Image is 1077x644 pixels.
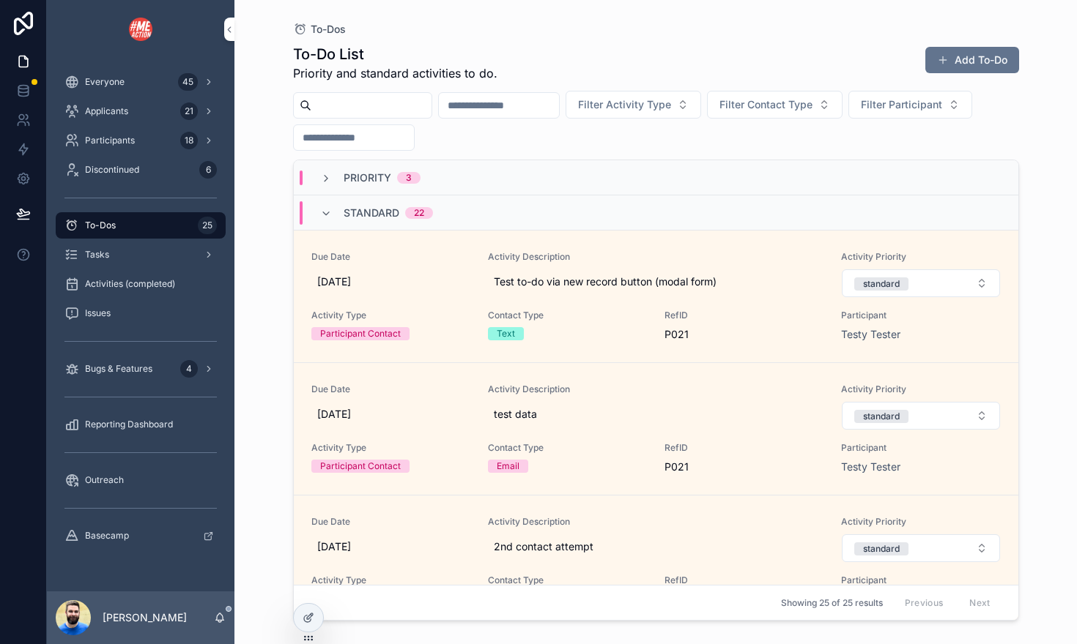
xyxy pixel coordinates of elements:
span: Discontinued [85,164,139,176]
span: Filter Contact Type [719,97,813,112]
span: Showing 25 of 25 results [781,597,883,609]
a: Testy Tester [841,460,900,474]
a: Due Date[DATE]Activity Descriptiontest dataActivity PrioritySelect ButtonActivity TypeParticipant... [294,363,1018,495]
div: standard [863,277,900,291]
div: standard [863,542,900,555]
a: Basecamp [56,523,226,549]
span: Filter Participant [861,97,942,112]
span: To-Dos [311,22,346,37]
div: 6 [199,161,217,179]
a: Discontinued6 [56,157,226,183]
span: standard [344,206,399,220]
span: Activity Priority [841,516,1000,528]
span: Contact Type [488,442,647,454]
a: Everyone45 [56,69,226,95]
a: Due Date[DATE]Activity DescriptionTest to-do via new record button (modal form)Activity PriorityS... [294,231,1018,363]
span: Everyone [85,76,125,88]
span: RefID [665,574,824,586]
span: Activity Description [488,516,824,528]
button: Select Button [842,269,999,297]
div: 25 [198,217,217,234]
span: Participants [85,135,135,146]
span: Participant [841,574,1000,586]
div: Participant Contact [320,327,401,340]
a: Participants18 [56,127,226,154]
div: 45 [178,73,198,91]
span: Due Date [311,516,470,528]
span: 2nd contact attempt [494,539,818,554]
button: Select Button [842,402,999,430]
span: Contact Type [488,310,647,321]
span: Activity Description [488,383,824,395]
span: Test to-do via new record button (modal form) [494,274,818,289]
div: 21 [180,102,198,120]
div: Participant Contact [320,460,401,473]
span: [DATE] [317,407,465,422]
a: Testy Tester [841,327,900,342]
a: To-Dos25 [56,212,226,239]
button: Select Button [842,534,999,562]
span: Applicants [85,105,128,117]
span: Filter Activity Type [578,97,671,112]
button: Select Button [707,91,843,119]
span: Activities (completed) [85,278,175,290]
span: Priority and standard activities to do. [293,64,497,82]
span: [DATE] [317,274,465,289]
div: 4 [180,360,198,378]
span: Participant [841,310,1000,321]
span: Activity Priority [841,251,1000,263]
span: Tasks [85,249,109,261]
button: Select Button [848,91,972,119]
a: Outreach [56,467,226,493]
button: Add To-Do [925,47,1019,73]
h1: To-Do List [293,44,497,64]
a: Due Date[DATE]Activity Description2nd contact attemptActivity PrioritySelect ButtonActivity TypeP... [294,495,1018,628]
span: Outreach [85,474,124,486]
span: Activity Priority [841,383,1000,395]
span: Participant [841,442,1000,454]
span: Issues [85,307,111,319]
button: Select Button [566,91,701,119]
span: Activity Type [311,442,470,454]
span: P021 [665,327,824,342]
div: Text [497,327,515,340]
span: To-Dos [85,220,116,231]
a: Activities (completed) [56,271,226,297]
div: 3 [406,172,412,184]
span: priority [344,171,391,185]
div: Email [497,460,519,473]
span: Due Date [311,251,470,263]
span: Due Date [311,383,470,395]
span: [DATE] [317,539,465,554]
a: Reporting Dashboard [56,411,226,438]
span: RefID [665,310,824,321]
a: Bugs & Features4 [56,356,226,382]
span: test data [494,407,818,422]
a: Applicants21 [56,98,226,124]
img: App logo [129,18,152,41]
div: standard [863,410,900,423]
span: Contact Type [488,574,647,586]
span: Activity Type [311,574,470,586]
a: Issues [56,300,226,326]
div: 18 [180,132,198,149]
a: Tasks [56,241,226,268]
span: Activity Description [488,251,824,263]
span: Reporting Dashboard [85,419,173,430]
a: To-Dos [293,22,346,37]
span: Bugs & Features [85,363,152,375]
span: Basecamp [85,530,129,542]
span: Activity Type [311,310,470,321]
span: RefID [665,442,824,454]
p: [PERSON_NAME] [103,610,187,625]
div: 22 [414,207,424,219]
div: scrollable content [47,59,234,568]
span: P021 [665,460,824,474]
